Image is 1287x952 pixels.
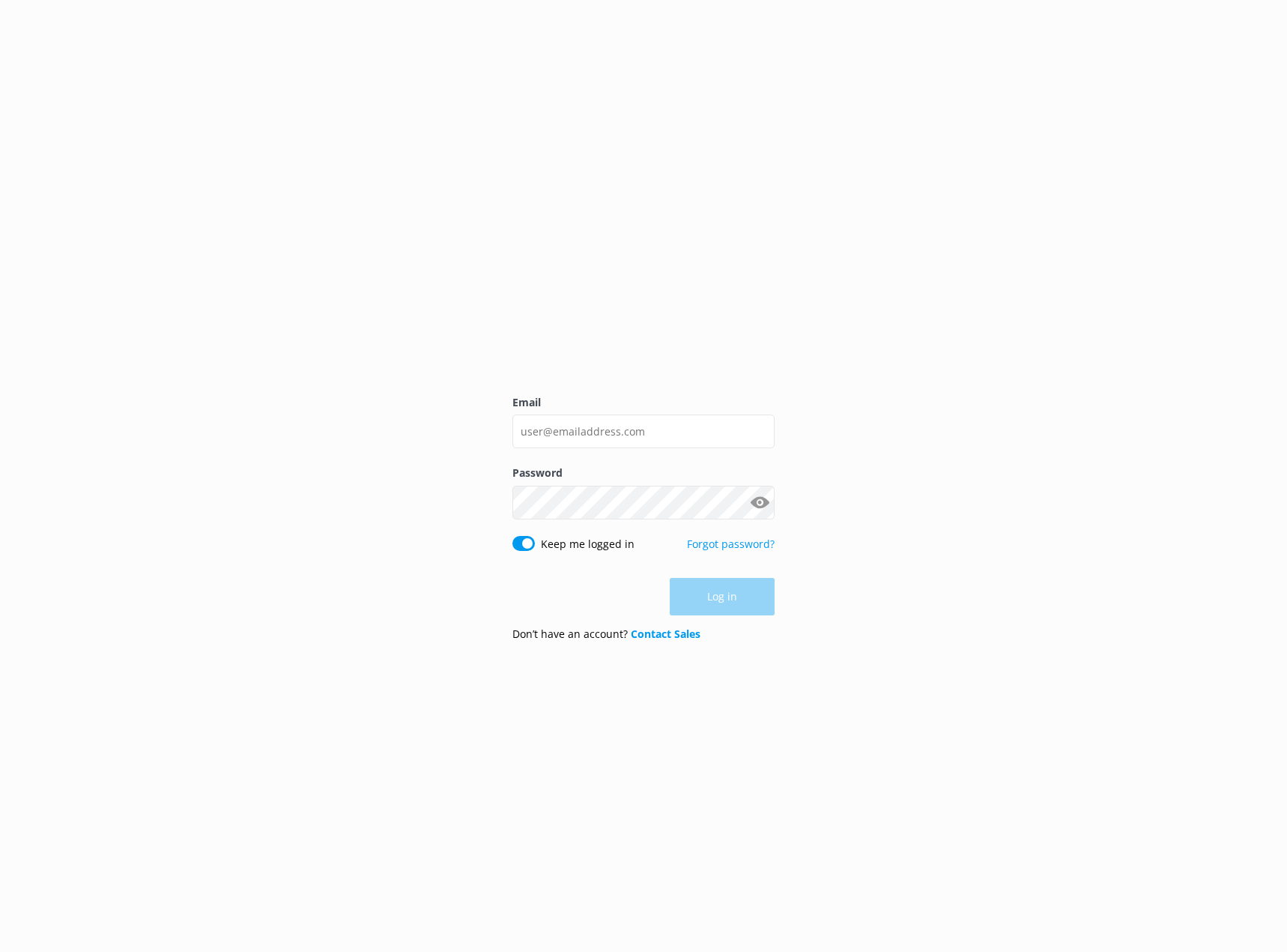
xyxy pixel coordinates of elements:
[745,487,775,517] button: Show password
[631,627,700,641] a: Contact Sales
[512,415,775,448] input: user@emailaddress.com
[512,465,775,481] label: Password
[512,626,700,642] p: Don’t have an account?
[541,536,635,552] label: Keep me logged in
[687,537,775,551] a: Forgot password?
[512,394,775,411] label: Email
